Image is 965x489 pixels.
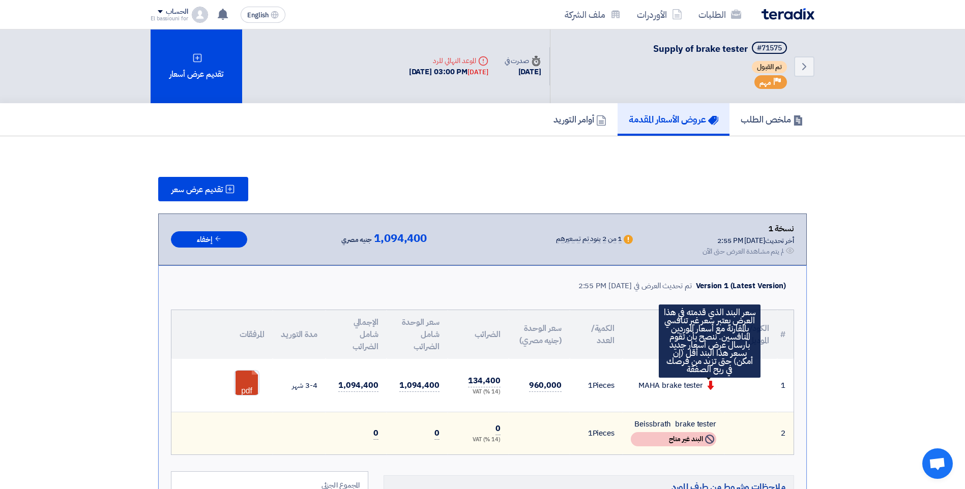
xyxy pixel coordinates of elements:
span: Supply of brake tester [653,42,748,55]
a: الطلبات [690,3,749,26]
div: تقديم عرض أسعار [151,29,242,103]
h5: Supply of brake tester [653,42,789,56]
div: تم تحديث العرض في [DATE] 2:55 PM [578,280,692,292]
span: 0 [373,427,378,440]
div: لم يتم مشاهدة العرض حتى الآن [703,246,784,257]
a: ملف الشركة [557,3,629,26]
div: نسخة 1 [703,222,794,235]
th: البيان/الوصف [623,310,724,359]
span: 1,094,400 [338,379,378,392]
a: عروض الأسعار المقدمة [618,103,729,136]
a: أوامر التوريد [542,103,618,136]
img: profile_test.png [192,7,208,23]
span: 134,400 [468,375,501,387]
div: MAHA brake tester [631,380,716,391]
div: أخر تحديث [DATE] 2:55 PM [703,235,794,246]
td: 1 [777,359,794,412]
div: البند غير متاح [631,432,716,446]
h5: عروض الأسعار المقدمة [629,113,718,125]
span: جنيه مصري [341,234,372,246]
div: 1 من 2 بنود تم تسعيرهم [556,235,622,243]
th: سعر الوحدة شامل الضرائب [387,310,448,359]
span: 1,094,400 [399,379,440,392]
td: 3-4 شهر [273,359,326,412]
a: BROMAHAMBTSERIESCARSEN_1759060494446.pdf [235,371,316,432]
button: English [241,7,285,23]
div: [DATE] [467,67,488,77]
div: #71575 [757,45,782,52]
span: 0 [495,422,501,435]
div: صدرت في [505,55,541,66]
span: 1 [588,380,593,391]
div: (14 %) VAT [456,436,501,444]
div: الحساب [166,8,188,16]
div: [DATE] [505,66,541,78]
a: ملخص الطلب [729,103,814,136]
span: 1 [588,427,593,439]
img: Teradix logo [762,8,814,20]
div: Version 1 (Latest Version) [696,280,786,292]
td: Pieces [570,359,623,412]
td: 2 [777,412,794,454]
h5: ملخص الطلب [741,113,803,125]
th: الضرائب [448,310,509,359]
span: 960,000 [529,379,562,392]
div: [DATE] 03:00 PM [409,66,488,78]
span: تم القبول [752,61,787,73]
div: Open chat [922,448,953,479]
span: تقديم عرض سعر [171,186,223,194]
th: # [777,310,794,359]
th: الإجمالي شامل الضرائب [326,310,387,359]
td: Pieces [570,412,623,454]
th: سعر الوحدة (جنيه مصري) [509,310,570,359]
span: 0 [434,427,440,440]
div: الموعد النهائي للرد [409,55,488,66]
h5: أوامر التوريد [553,113,606,125]
a: الأوردرات [629,3,690,26]
button: إخفاء [171,231,247,248]
span: English [247,12,269,19]
span: مهم [759,78,771,87]
span: 1,094,400 [374,232,427,244]
th: المرفقات [171,310,273,359]
button: تقديم عرض سعر [158,177,248,201]
div: Beissbrath brake tester [631,418,716,430]
th: الكمية/العدد [570,310,623,359]
th: مدة التوريد [273,310,326,359]
div: El bassiouni for [151,16,188,21]
div: (14 %) VAT [456,388,501,396]
div: سعر البند الذي قدمته في هذا العرض يعتبر سعر غير تنافسي بالمقارنة مع أسعار الموردين المنافسين. ننص... [659,304,761,378]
